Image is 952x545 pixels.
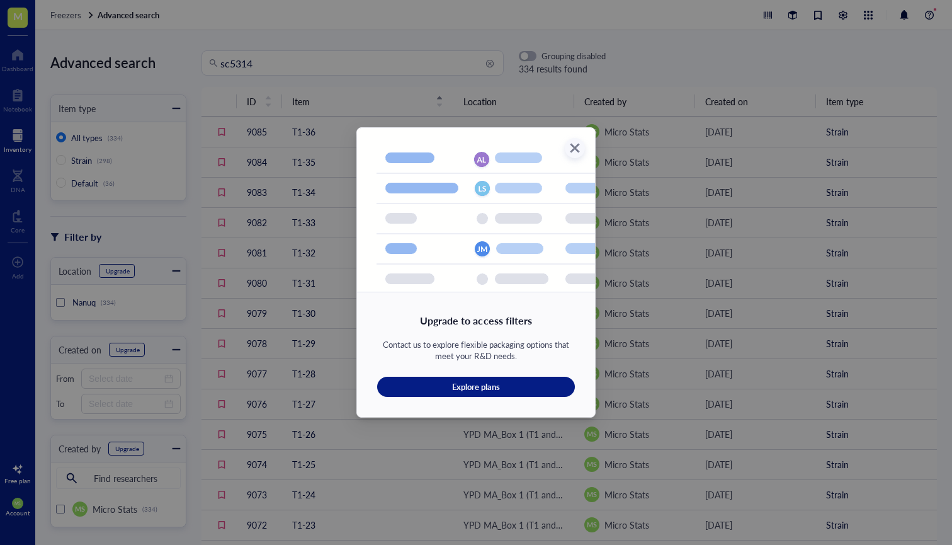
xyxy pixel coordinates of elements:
[420,313,532,329] div: Upgrade to access filters
[357,128,595,292] img: Upgrade to access filters
[377,377,575,397] button: Explore plans
[555,148,575,168] button: Close
[452,381,500,393] span: Explore plans
[377,339,575,362] div: Contact us to explore flexible packaging options that meet your R&D needs.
